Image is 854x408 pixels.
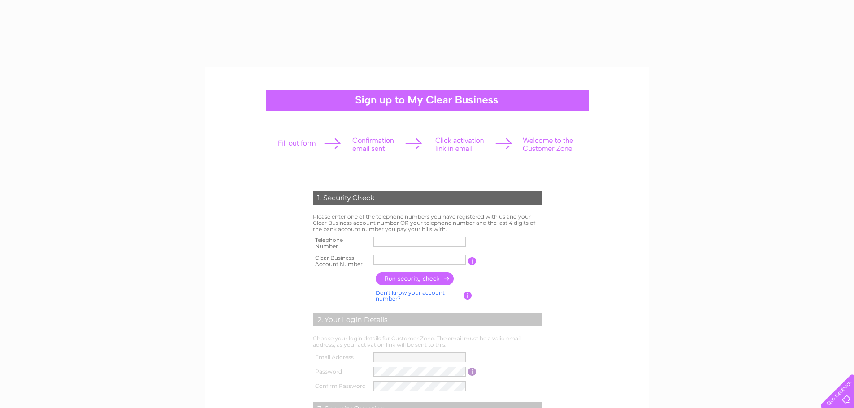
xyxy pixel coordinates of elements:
a: Don't know your account number? [376,289,445,302]
input: Information [468,368,477,376]
th: Email Address [311,350,372,365]
th: Clear Business Account Number [311,252,372,270]
input: Information [464,292,472,300]
th: Telephone Number [311,234,372,252]
div: 1. Security Check [313,191,542,205]
input: Information [468,257,477,265]
th: Confirm Password [311,379,372,393]
div: 2. Your Login Details [313,313,542,326]
td: Choose your login details for Customer Zone. The email must be a valid email address, as your act... [311,333,544,350]
th: Password [311,365,372,379]
td: Please enter one of the telephone numbers you have registered with us and your Clear Business acc... [311,211,544,234]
